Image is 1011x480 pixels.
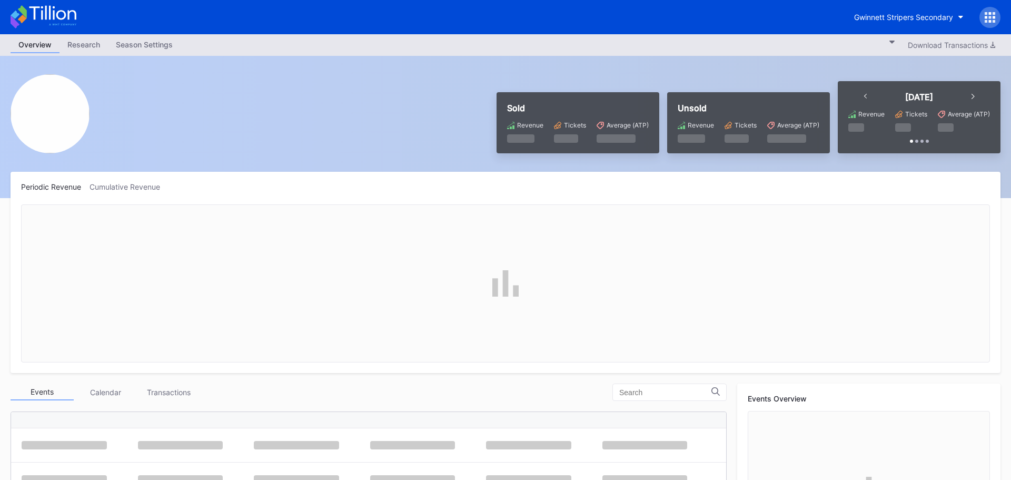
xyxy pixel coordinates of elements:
[735,121,757,129] div: Tickets
[507,103,649,113] div: Sold
[517,121,543,129] div: Revenue
[108,37,181,53] a: Season Settings
[11,384,74,400] div: Events
[60,37,108,52] div: Research
[108,37,181,52] div: Season Settings
[908,41,995,50] div: Download Transactions
[748,394,990,403] div: Events Overview
[607,121,649,129] div: Average (ATP)
[905,110,927,118] div: Tickets
[688,121,714,129] div: Revenue
[11,37,60,53] a: Overview
[858,110,885,118] div: Revenue
[948,110,990,118] div: Average (ATP)
[90,182,168,191] div: Cumulative Revenue
[74,384,137,400] div: Calendar
[21,182,90,191] div: Periodic Revenue
[777,121,819,129] div: Average (ATP)
[60,37,108,53] a: Research
[854,13,953,22] div: Gwinnett Stripers Secondary
[846,7,972,27] button: Gwinnett Stripers Secondary
[137,384,200,400] div: Transactions
[619,388,711,397] input: Search
[905,92,933,102] div: [DATE]
[564,121,586,129] div: Tickets
[678,103,819,113] div: Unsold
[903,38,1000,52] button: Download Transactions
